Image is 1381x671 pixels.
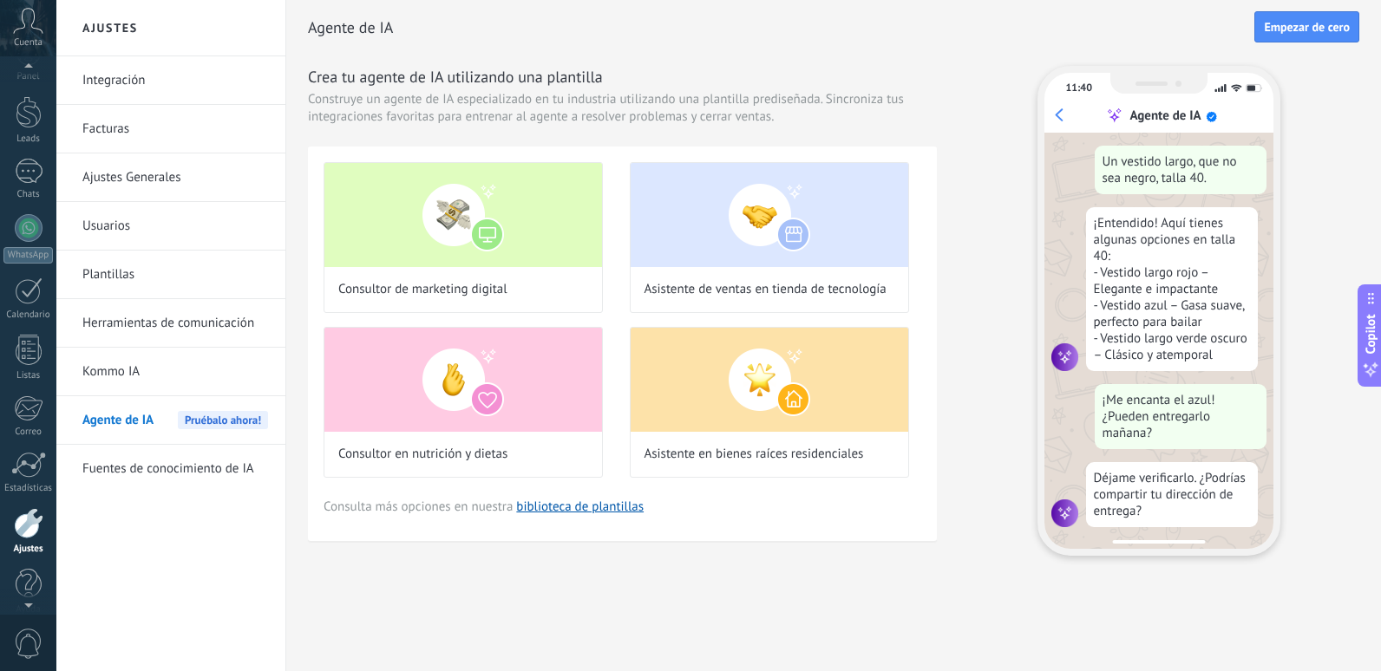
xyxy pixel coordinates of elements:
li: Fuentes de conocimiento de IA [56,445,285,492]
li: Agente de IA [56,396,285,445]
span: Asistente de ventas en tienda de tecnología [645,281,887,298]
div: ¡Entendido! Aquí tienes algunas opciones en talla 40: - Vestido largo rojo – Elegante e impactant... [1086,207,1258,371]
div: Un vestido largo, que no sea negro, talla 40. [1095,146,1266,194]
img: Asistente en bienes raíces residenciales [631,328,908,432]
a: Fuentes de conocimiento de IA [82,445,268,493]
h2: Agente de IA [308,10,1254,45]
a: Plantillas [82,251,268,299]
div: Chats [3,189,54,200]
div: 11:40 [1066,81,1092,94]
div: Correo [3,427,54,438]
a: Agente de IAPruébalo ahora! [82,396,268,445]
div: WhatsApp [3,247,53,264]
img: Consultor en nutrición y dietas [324,328,602,432]
li: Kommo IA [56,348,285,396]
span: Consultor en nutrición y dietas [338,446,507,463]
div: Estadísticas [3,483,54,494]
img: agent icon [1051,343,1079,371]
span: Pruébalo ahora! [178,411,268,429]
a: Facturas [82,105,268,153]
img: Consultor de marketing digital [324,163,602,267]
li: Usuarios [56,202,285,251]
span: Copilot [1362,315,1379,355]
img: Asistente de ventas en tienda de tecnología [631,163,908,267]
span: Consulta más opciones en nuestra [324,498,644,515]
img: agent icon [1051,499,1079,527]
h3: Crea tu agente de IA utilizando una plantilla [308,66,937,88]
li: Integración [56,56,285,105]
li: Herramientas de comunicación [56,299,285,348]
a: Ajustes Generales [82,153,268,202]
li: Plantillas [56,251,285,299]
div: Listas [3,370,54,381]
div: Ajustes [3,544,54,555]
div: Leads [3,134,54,145]
div: ¡Me encanta el azul! ¿Pueden entregarlo mañana? [1095,384,1266,449]
span: Agente de IA [82,396,154,445]
div: Calendario [3,309,54,321]
a: Usuarios [82,202,268,251]
div: Déjame verificarlo. ¿Podrías compartir tu dirección de entrega? [1086,462,1258,527]
span: Empezar de cero [1264,21,1350,33]
li: Facturas [56,105,285,153]
div: Agente de IA [1129,107,1201,124]
span: Consultor de marketing digital [338,281,507,298]
a: Kommo IA [82,348,268,396]
button: Empezar de cero [1254,11,1359,42]
span: Construye un agente de IA especializado en tu industria utilizando una plantilla prediseñada. Sin... [308,91,937,126]
a: biblioteca de plantillas [516,498,644,515]
li: Ajustes Generales [56,153,285,202]
a: Integración [82,56,268,105]
span: Cuenta [14,37,43,49]
span: Asistente en bienes raíces residenciales [645,446,864,463]
a: Herramientas de comunicación [82,299,268,348]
